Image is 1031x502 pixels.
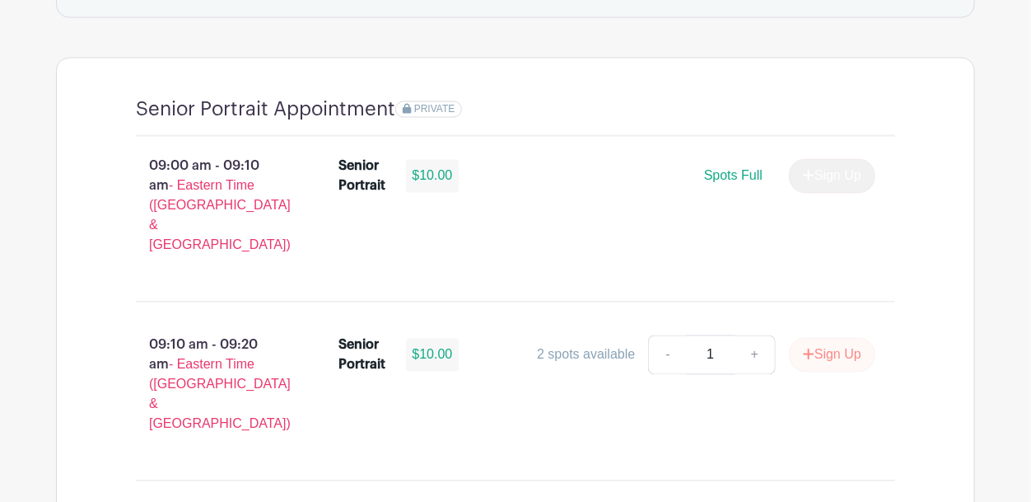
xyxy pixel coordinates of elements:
[406,160,460,193] div: $10.00
[648,335,686,375] a: -
[414,104,455,115] span: PRIVATE
[735,335,776,375] a: +
[339,157,386,196] div: Senior Portrait
[537,345,635,365] div: 2 spots available
[149,179,291,252] span: - Eastern Time ([GEOGRAPHIC_DATA] & [GEOGRAPHIC_DATA])
[406,339,460,372] div: $10.00
[789,338,875,373] button: Sign Up
[136,98,395,122] h4: Senior Portrait Appointment
[149,358,291,431] span: - Eastern Time ([GEOGRAPHIC_DATA] & [GEOGRAPHIC_DATA])
[339,335,386,375] div: Senior Portrait
[704,169,763,183] span: Spots Full
[110,329,313,441] p: 09:10 am - 09:20 am
[110,150,313,262] p: 09:00 am - 09:10 am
